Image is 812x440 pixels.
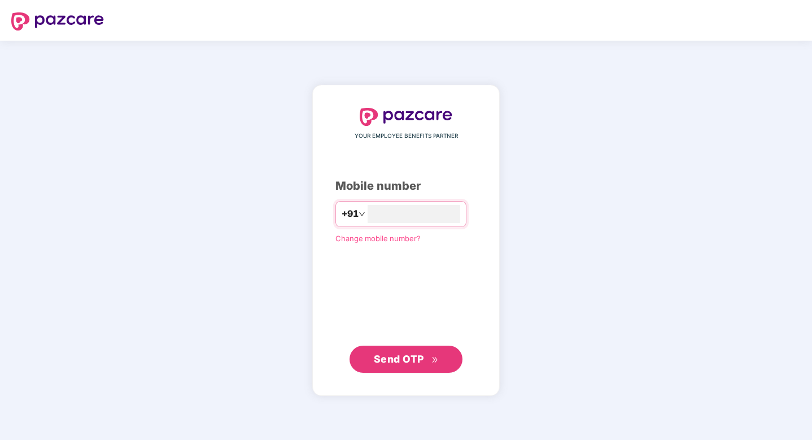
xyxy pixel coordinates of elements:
[335,177,477,195] div: Mobile number
[360,108,452,126] img: logo
[342,207,359,221] span: +91
[431,356,439,364] span: double-right
[350,346,462,373] button: Send OTPdouble-right
[374,353,424,365] span: Send OTP
[355,132,458,141] span: YOUR EMPLOYEE BENEFITS PARTNER
[359,211,365,217] span: down
[11,12,104,31] img: logo
[335,234,421,243] a: Change mobile number?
